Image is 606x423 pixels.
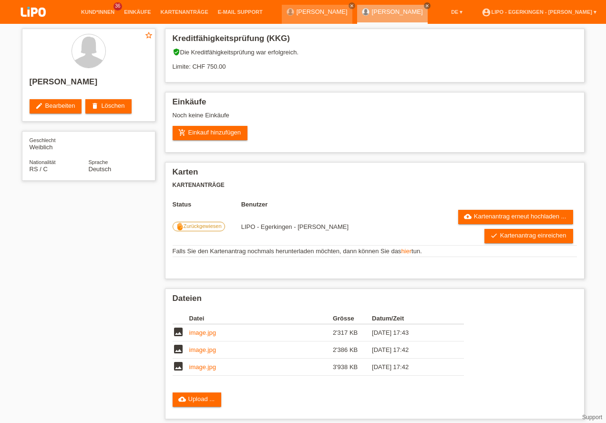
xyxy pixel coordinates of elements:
[30,77,148,92] h2: [PERSON_NAME]
[89,165,112,173] span: Deutsch
[189,346,216,353] a: image.jpg
[464,213,472,220] i: cloud_upload
[173,246,577,257] td: Falls Sie den Kartenantrag nochmals herunterladen möchten, dann können Sie das tun.
[189,313,333,324] th: Datei
[173,34,577,48] h2: Kreditfähigkeitsprüfung (KKG)
[241,201,403,208] th: Benutzer
[30,136,89,151] div: Weiblich
[173,48,577,77] div: Die Kreditfähigkeitsprüfung war erfolgreich. Limite: CHF 750.00
[458,210,573,224] a: cloud_uploadKartenantrag erneut hochladen ...
[144,31,153,40] i: star_border
[173,326,184,338] i: image
[173,126,248,140] a: add_shopping_cartEinkauf hinzufügen
[241,223,349,230] span: 02.09.2025
[76,9,119,15] a: Kund*innen
[401,248,411,255] a: hier
[349,3,354,8] i: close
[91,102,99,110] i: delete
[35,102,43,110] i: edit
[189,329,216,336] a: image.jpg
[85,99,131,113] a: deleteLöschen
[173,112,577,126] div: Noch keine Einkäufe
[30,137,56,143] span: Geschlecht
[425,3,430,8] i: close
[349,2,355,9] a: close
[173,294,577,308] h2: Dateien
[173,343,184,355] i: image
[173,392,222,407] a: cloud_uploadUpload ...
[30,99,82,113] a: editBearbeiten
[173,167,577,182] h2: Karten
[333,324,372,341] td: 2'317 KB
[333,341,372,359] td: 2'386 KB
[178,129,186,136] i: add_shopping_cart
[119,9,155,15] a: Einkäufe
[213,9,267,15] a: E-Mail Support
[372,8,423,15] a: [PERSON_NAME]
[178,395,186,403] i: cloud_upload
[184,223,222,229] span: Zurückgewiesen
[144,31,153,41] a: star_border
[30,159,56,165] span: Nationalität
[484,229,573,243] a: checkKartenantrag einreichen
[446,9,467,15] a: DE ▾
[173,361,184,372] i: image
[372,313,450,324] th: Datum/Zeit
[372,359,450,376] td: [DATE] 17:42
[173,48,180,56] i: verified_user
[582,414,602,421] a: Support
[490,232,498,239] i: check
[189,363,216,371] a: image.jpg
[333,313,372,324] th: Grösse
[372,324,450,341] td: [DATE] 17:43
[89,159,108,165] span: Sprache
[297,8,348,15] a: [PERSON_NAME]
[30,165,48,173] span: Serbien / C / 11.12.2000
[482,8,491,17] i: account_circle
[173,182,577,189] h3: Kartenanträge
[10,20,57,27] a: LIPO pay
[477,9,601,15] a: account_circleLIPO - Egerkingen - [PERSON_NAME] ▾
[333,359,372,376] td: 3'938 KB
[156,9,213,15] a: Kartenanträge
[372,341,450,359] td: [DATE] 17:42
[176,223,184,230] i: front_hand
[424,2,431,9] a: close
[173,97,577,112] h2: Einkäufe
[113,2,122,10] span: 36
[173,201,241,208] th: Status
